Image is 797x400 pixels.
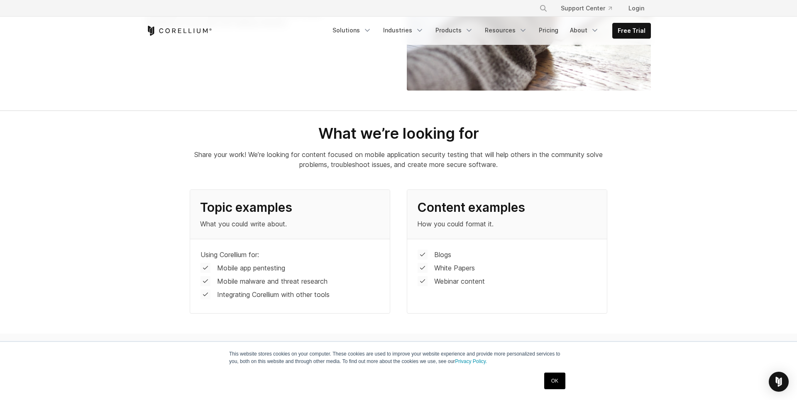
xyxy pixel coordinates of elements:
div: Open Intercom Messenger [769,372,789,392]
img: icon_check_light-bg [200,290,210,299]
div: Navigation Menu [328,23,651,39]
a: About [565,23,604,38]
p: White Papers [434,263,475,273]
img: icon_check_light-bg [418,276,428,286]
a: Login [622,1,651,16]
div: Navigation Menu [529,1,651,16]
h3: Topic examples [200,200,380,216]
a: Resources [480,23,532,38]
p: Blogs [434,250,451,260]
a: Corellium Home [146,26,212,36]
a: Support Center [554,1,619,16]
img: icon_check_light-bg [200,276,210,286]
p: Mobile app pentesting [217,263,285,273]
a: Privacy Policy. [455,358,487,364]
h2: What we’re looking for [190,124,608,143]
a: Products [430,23,478,38]
p: This website stores cookies on your computer. These cookies are used to improve your website expe... [229,350,568,365]
p: What you could write about. [200,219,380,229]
p: Mobile malware and threat research [217,276,328,286]
img: icon_check_light-bg [418,263,428,273]
a: Pricing [534,23,563,38]
h3: Content examples [417,200,597,216]
button: Search [536,1,551,16]
p: How you could format it. [417,219,597,229]
p: Share your work! We’re looking for content focused on mobile application security testing that wi... [190,150,608,169]
p: Integrating Corellium with other tools [217,290,330,299]
a: Free Trial [613,23,650,38]
p: Using Corellium for: [200,250,259,260]
a: OK [544,373,565,389]
img: icon_check_light-bg [200,263,210,273]
p: Webinar content [434,276,485,286]
a: Solutions [328,23,376,38]
a: Industries [378,23,429,38]
img: icon_check_light-bg [418,250,428,260]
